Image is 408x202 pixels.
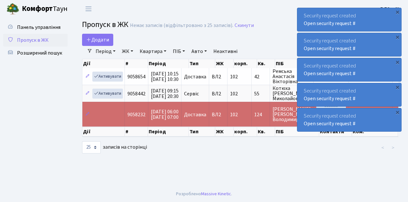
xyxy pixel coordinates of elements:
th: Кв. [257,59,275,68]
div: Розроблено . [176,190,232,198]
a: Активувати [92,72,123,82]
span: [DATE] 10:15 [DATE] 10:30 [151,70,179,83]
th: # [125,127,148,136]
div: Security request created [297,8,401,31]
a: Open security request # [304,70,356,77]
div: Security request created [297,83,401,106]
a: Авто [189,46,209,57]
div: × [394,34,401,40]
a: ВЛ2 -. К. [380,5,400,13]
div: × [394,84,401,90]
b: Комфорт [22,4,53,14]
span: Доставка [184,112,206,117]
th: Тип [189,59,215,68]
th: Дії [82,59,125,68]
span: Пропуск в ЖК [82,19,128,30]
span: Сервіс [184,91,199,96]
th: Тип [189,127,215,136]
a: Активувати [92,89,123,99]
span: 55 [254,91,267,96]
a: Додати [82,34,113,46]
span: 42 [254,74,267,79]
span: Доставка [184,74,206,79]
a: Massive Kinetic [201,190,231,197]
span: 9058232 [127,111,145,118]
span: ВЛ2 [212,112,225,117]
span: 9058654 [127,73,145,80]
span: [DATE] 09:15 [DATE] 20:30 [151,87,179,100]
span: 124 [254,112,267,117]
button: Переключити навігацію [80,4,97,14]
span: 102 [230,90,238,97]
a: Розширений пошук [3,47,68,59]
span: ВЛ2 [212,74,225,79]
div: Security request created [297,33,401,56]
th: ПІБ [275,127,319,136]
th: корп. [234,127,257,136]
th: ЖК [215,127,234,136]
div: × [394,59,401,65]
span: Ремська Анастасія Вікторівна [273,69,311,84]
th: ЖК [215,59,234,68]
a: Панель управління [3,21,68,34]
div: Security request created [297,108,401,131]
a: Неактивні [211,46,240,57]
th: # [125,59,148,68]
span: Панель управління [17,24,60,31]
a: Пропуск в ЖК [3,34,68,47]
label: записів на сторінці [82,141,147,154]
a: ПІБ [170,46,188,57]
th: Кв. [257,127,275,136]
span: ВЛ2 [212,91,225,96]
span: [PERSON_NAME] [PERSON_NAME] Володимирівна [273,107,311,122]
th: Період [148,127,189,136]
span: 9058442 [127,90,145,97]
a: ЖК [119,46,136,57]
a: Період [93,46,118,57]
th: Період [148,59,189,68]
div: × [394,109,401,115]
a: Open security request # [304,95,356,102]
span: Додати [86,36,109,43]
span: 102 [230,73,238,80]
th: Дії [82,127,125,136]
th: ПІБ [275,59,319,68]
div: × [394,9,401,15]
span: Котюха [PERSON_NAME] Миколайович [273,86,311,101]
a: Open security request # [304,20,356,27]
span: Пропуск в ЖК [17,37,49,44]
span: [DATE] 06:00 [DATE] 07:00 [151,108,179,121]
a: Open security request # [304,45,356,52]
div: Security request created [297,58,401,81]
select: записів на сторінці [82,141,101,154]
span: 102 [230,111,238,118]
span: Таун [22,4,68,14]
a: Квартира [137,46,169,57]
a: Open security request # [304,120,356,127]
div: Немає записів (відфільтровано з 25 записів). [130,22,233,29]
img: logo.png [6,3,19,15]
a: Скинути [235,22,254,29]
span: Розширений пошук [17,49,62,57]
th: корп. [234,59,257,68]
